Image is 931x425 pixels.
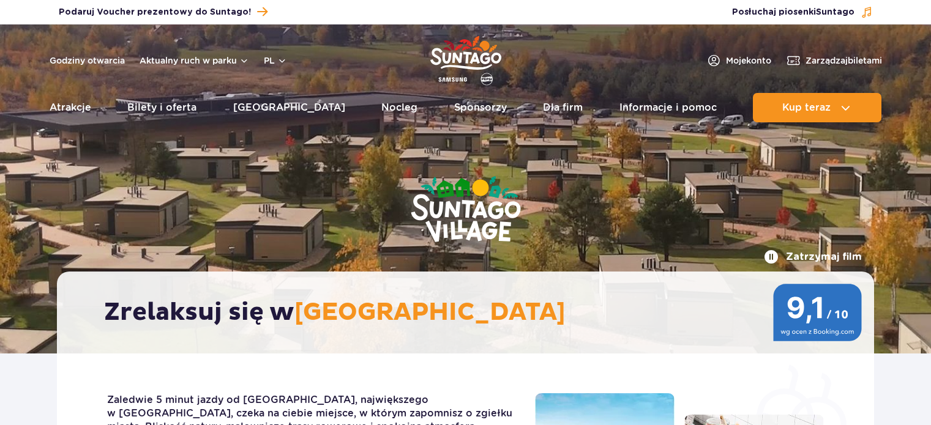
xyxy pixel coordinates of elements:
a: Informacje i pomoc [619,93,717,122]
button: Aktualny ruch w parku [140,56,249,65]
span: Suntago [816,8,854,17]
img: 9,1/10 wg ocen z Booking.com [773,284,862,341]
a: Mojekonto [706,53,771,68]
h2: Zrelaksuj się w [104,297,839,328]
a: Dla firm [543,93,583,122]
button: Posłuchaj piosenkiSuntago [732,6,873,18]
a: [GEOGRAPHIC_DATA] [233,93,345,122]
span: Moje konto [726,54,771,67]
button: pl [264,54,287,67]
a: Zarządzajbiletami [786,53,882,68]
span: Zarządzaj biletami [806,54,882,67]
span: Podaruj Voucher prezentowy do Suntago! [59,6,251,18]
a: Bilety i oferta [127,93,196,122]
a: Atrakcje [50,93,91,122]
a: Sponsorzy [454,93,507,122]
a: Godziny otwarcia [50,54,125,67]
button: Zatrzymaj film [764,249,862,264]
span: [GEOGRAPHIC_DATA] [294,297,566,328]
a: Nocleg [381,93,417,122]
span: Posłuchaj piosenki [732,6,854,18]
a: Park of Poland [430,31,501,87]
a: Podaruj Voucher prezentowy do Suntago! [59,4,267,20]
button: Kup teraz [753,93,881,122]
img: Suntago Village [362,128,570,292]
span: Kup teraz [782,102,831,113]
